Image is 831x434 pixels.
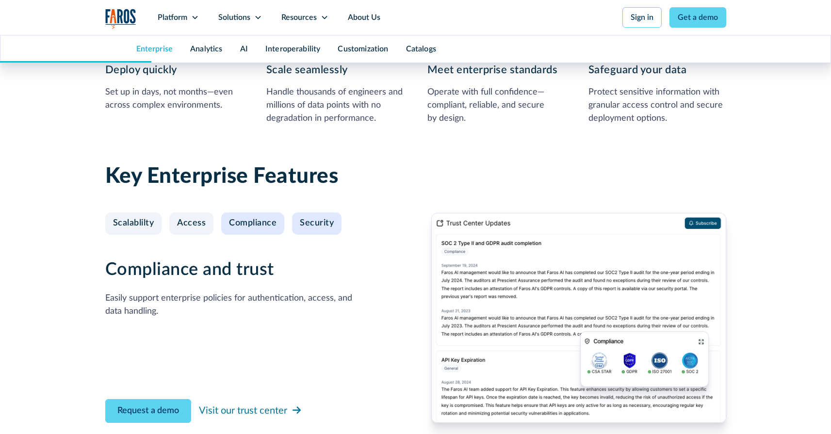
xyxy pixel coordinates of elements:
div: Access [177,218,206,229]
a: Get a demo [669,7,726,28]
h3: Compliance and trust [105,259,400,280]
h3: Scale seamlessly [266,62,404,78]
a: Analytics [190,45,222,53]
a: Contact Modal [105,399,191,423]
div: Scalablilty [113,218,154,229]
a: Enterprise [136,45,173,53]
a: Catalogs [406,45,436,53]
div: Visit our trust center [199,403,287,418]
h3: Safeguard your data [588,62,726,78]
a: Interoperability [265,45,321,53]
div: Platform [158,12,187,23]
h2: Key Enterprise Features [105,164,726,190]
a: AI [240,45,248,53]
a: Visit our trust center [199,402,303,420]
div: Handle thousands of engineers and millions of data points with no degradation in performance. [266,86,404,125]
a: Customization [338,45,388,53]
a: Sign in [622,7,662,28]
div: Easily support enterprise policies for authentication, access, and data handling. [105,292,400,318]
div: Operate with full confidence—compliant, reliable, and secure by design. [427,86,565,125]
a: home [105,9,136,29]
div: Compliance [229,218,277,229]
img: Logo of the analytics and reporting company Faros. [105,9,136,29]
div: Set up in days, not months—even across complex environments. [105,86,243,112]
div: Protect sensitive information with granular access control and secure deployment options. [588,86,726,125]
h3: Deploy quickly [105,62,243,78]
h3: Meet enterprise standards [427,62,565,78]
div: Solutions [218,12,250,23]
div: Resources [281,12,317,23]
div: Security [300,218,334,229]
